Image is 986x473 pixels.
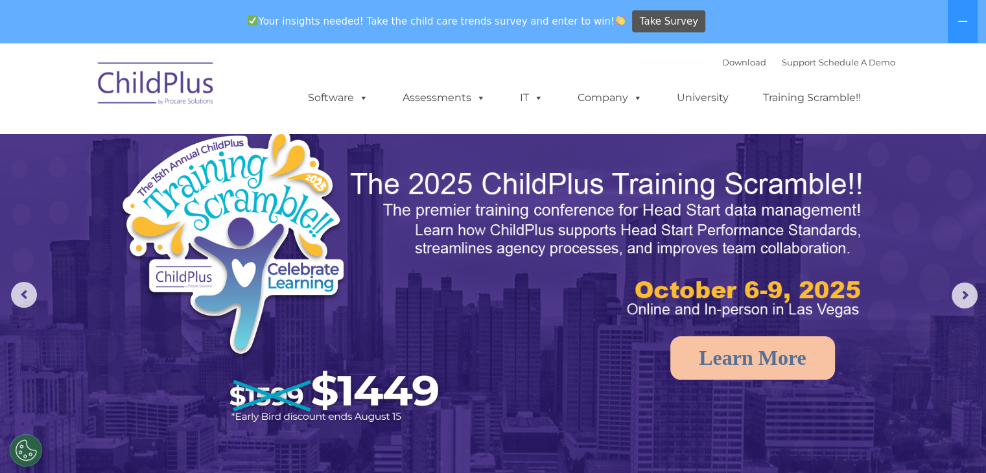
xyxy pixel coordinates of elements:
a: Training Scramble!! [750,85,874,111]
a: IT [507,85,556,111]
a: Learn More [670,336,835,380]
button: Cookies Settings [10,434,42,467]
img: 👏 [615,16,625,25]
a: University [664,85,742,111]
a: Company [565,85,655,111]
img: ✅ [248,16,257,25]
a: Take Survey [632,10,705,33]
a: Schedule A Demo [819,57,895,67]
a: Assessments [390,85,499,111]
span: Your insights needed! Take the child care trends survey and enter to win! [242,8,631,34]
span: Last name [180,86,220,95]
span: Phone number [180,139,235,148]
span: Take Survey [640,10,698,33]
a: Support [782,57,816,67]
font: | [722,57,895,67]
img: ChildPlus by Procare Solutions [91,53,221,118]
a: Software [295,85,381,111]
a: Download [722,57,766,67]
